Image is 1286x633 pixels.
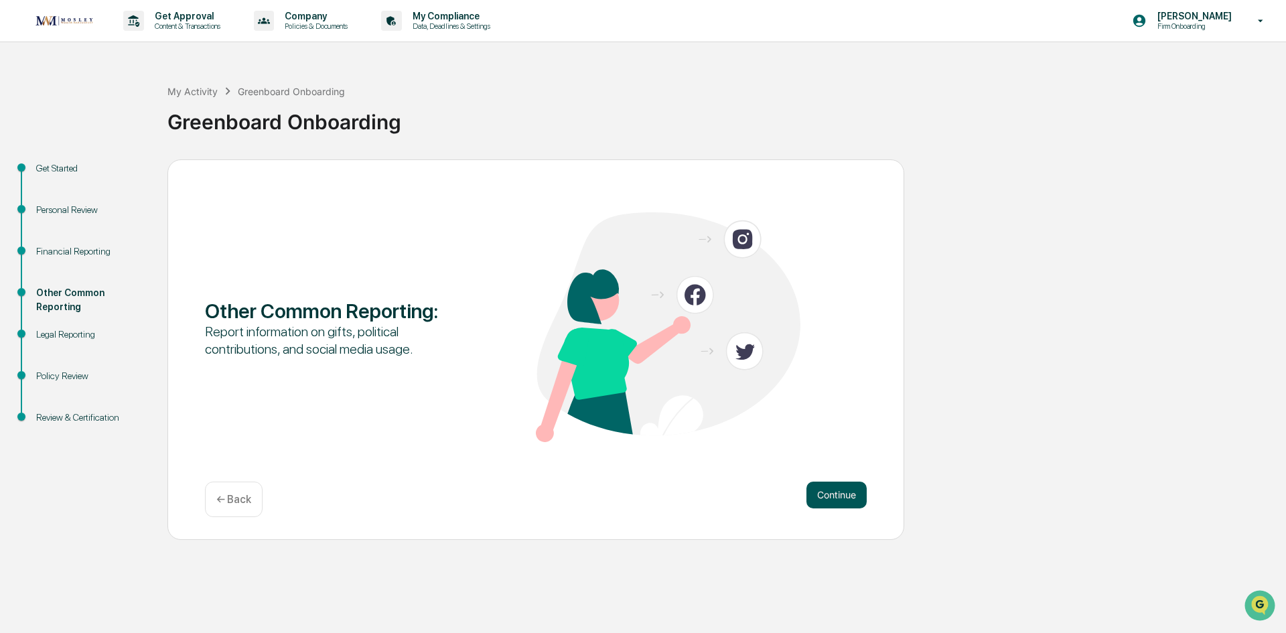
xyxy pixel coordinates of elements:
a: 🖐️Preclearance [8,163,92,188]
button: Continue [806,482,867,508]
iframe: Open customer support [1243,589,1279,625]
div: Legal Reporting [36,328,146,342]
p: Content & Transactions [144,21,227,31]
div: Greenboard Onboarding [238,86,345,97]
div: Get Started [36,161,146,175]
span: Attestations [111,169,166,182]
span: Preclearance [27,169,86,182]
a: 🔎Data Lookup [8,189,90,213]
div: 🖐️ [13,170,24,181]
img: 1746055101610-c473b297-6a78-478c-a979-82029cc54cd1 [13,102,38,127]
a: 🗄️Attestations [92,163,171,188]
div: Financial Reporting [36,244,146,259]
p: How can we help? [13,28,244,50]
p: Policies & Documents [274,21,354,31]
div: Report information on gifts, political contributions, and social media usage. [205,323,470,358]
span: Pylon [133,227,162,237]
div: Review & Certification [36,411,146,425]
p: Get Approval [144,11,227,21]
p: Company [274,11,354,21]
a: Powered byPylon [94,226,162,237]
span: Data Lookup [27,194,84,208]
img: logo [32,12,96,29]
p: ← Back [216,493,251,506]
div: Other Common Reporting [36,286,146,314]
div: Other Common Reporting : [205,299,470,323]
div: We're available if you need us! [46,116,169,127]
p: [PERSON_NAME] [1147,11,1238,21]
p: Firm Onboarding [1147,21,1238,31]
p: Data, Deadlines & Settings [402,21,497,31]
div: Policy Review [36,369,146,383]
img: Other Common Reporting [536,212,800,442]
p: My Compliance [402,11,497,21]
div: Start new chat [46,102,220,116]
div: Personal Review [36,203,146,217]
div: 🗄️ [97,170,108,181]
div: My Activity [167,86,218,97]
div: 🔎 [13,196,24,206]
button: Start new chat [228,107,244,123]
div: Greenboard Onboarding [167,99,1279,134]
